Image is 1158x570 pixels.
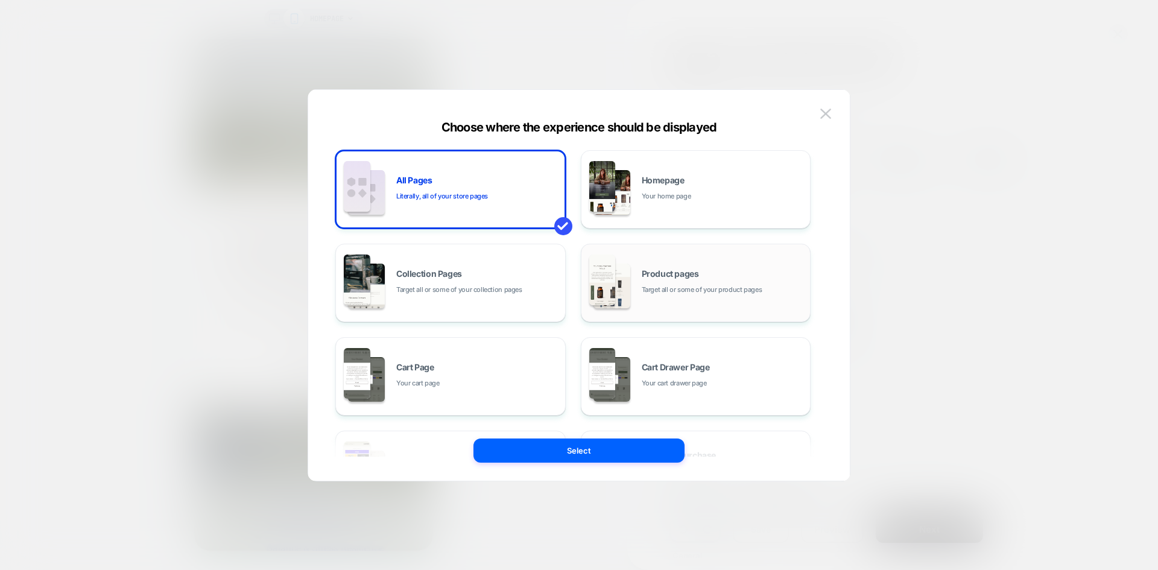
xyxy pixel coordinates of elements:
span: Your home page [642,191,691,202]
span: Homepage [642,176,685,185]
div: Choose where the experience should be displayed [308,120,850,135]
img: close [820,109,831,119]
button: Accept [19,291,220,315]
a: Learn more [33,263,85,281]
a: Google's Privacy Terms [103,263,205,281]
span: Product pages [642,270,699,278]
span: Target all or some of your product pages [642,284,762,296]
button: Select [473,439,685,463]
button: Preferences [19,318,220,343]
span: Your cart drawer page [642,378,707,389]
span: We and our partners use cookies and similar technologies stored on your device to help improve yo... [19,176,220,263]
span: Cart Drawer Page [642,363,710,372]
span: ● [92,265,97,279]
